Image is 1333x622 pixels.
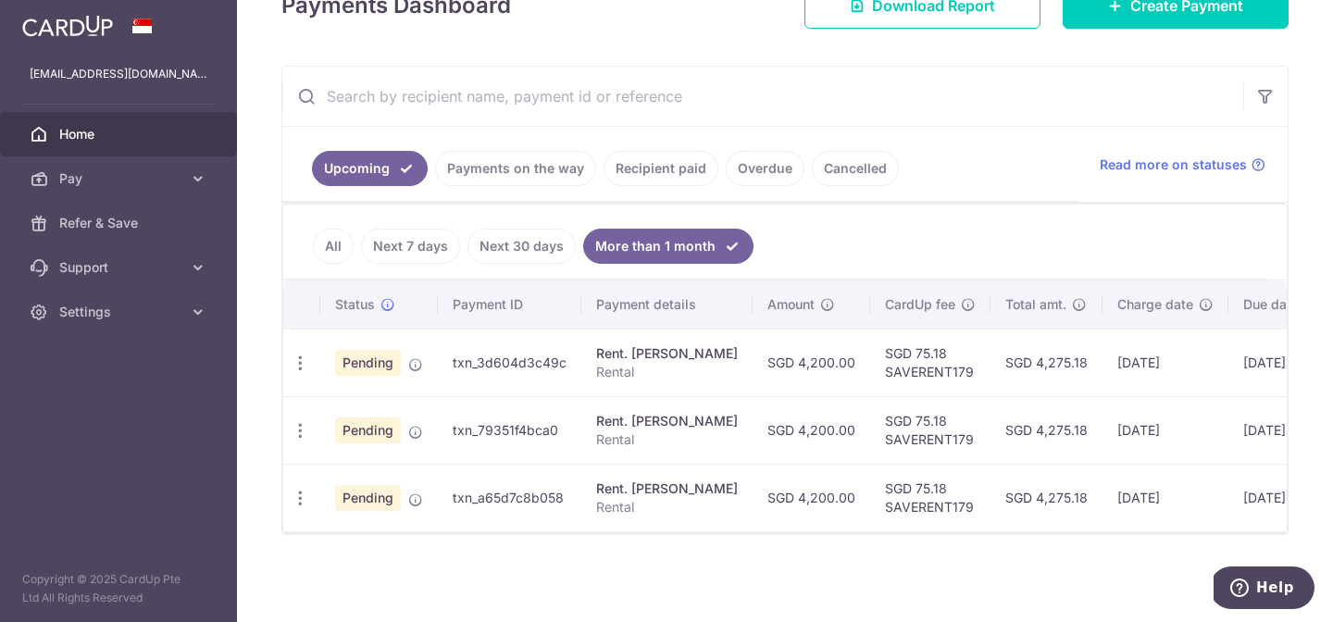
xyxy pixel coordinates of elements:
[335,485,401,511] span: Pending
[282,67,1243,126] input: Search by recipient name, payment id or reference
[335,417,401,443] span: Pending
[812,151,899,186] a: Cancelled
[596,412,738,430] div: Rent. [PERSON_NAME]
[361,229,460,264] a: Next 7 days
[59,258,181,277] span: Support
[596,430,738,449] p: Rental
[313,229,354,264] a: All
[467,229,576,264] a: Next 30 days
[885,295,955,314] span: CardUp fee
[438,396,581,464] td: txn_79351f4bca0
[583,229,754,264] a: More than 1 month
[435,151,596,186] a: Payments on the way
[870,464,990,531] td: SGD 75.18 SAVERENT179
[1243,295,1299,314] span: Due date
[335,295,375,314] span: Status
[596,363,738,381] p: Rental
[870,396,990,464] td: SGD 75.18 SAVERENT179
[438,329,581,396] td: txn_3d604d3c49c
[22,15,113,37] img: CardUp
[990,396,1103,464] td: SGD 4,275.18
[596,479,738,498] div: Rent. [PERSON_NAME]
[767,295,815,314] span: Amount
[1214,566,1314,613] iframe: Opens a widget where you can find more information
[596,344,738,363] div: Rent. [PERSON_NAME]
[753,464,870,531] td: SGD 4,200.00
[990,464,1103,531] td: SGD 4,275.18
[753,329,870,396] td: SGD 4,200.00
[596,498,738,516] p: Rental
[59,169,181,188] span: Pay
[1103,329,1228,396] td: [DATE]
[1100,155,1265,174] a: Read more on statuses
[312,151,428,186] a: Upcoming
[59,303,181,321] span: Settings
[438,464,581,531] td: txn_a65d7c8b058
[59,214,181,232] span: Refer & Save
[1103,396,1228,464] td: [DATE]
[726,151,804,186] a: Overdue
[30,65,207,83] p: [EMAIL_ADDRESS][DOMAIN_NAME]
[1100,155,1247,174] span: Read more on statuses
[581,280,753,329] th: Payment details
[59,125,181,143] span: Home
[990,329,1103,396] td: SGD 4,275.18
[604,151,718,186] a: Recipient paid
[335,350,401,376] span: Pending
[753,396,870,464] td: SGD 4,200.00
[438,280,581,329] th: Payment ID
[1005,295,1066,314] span: Total amt.
[1117,295,1193,314] span: Charge date
[1103,464,1228,531] td: [DATE]
[870,329,990,396] td: SGD 75.18 SAVERENT179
